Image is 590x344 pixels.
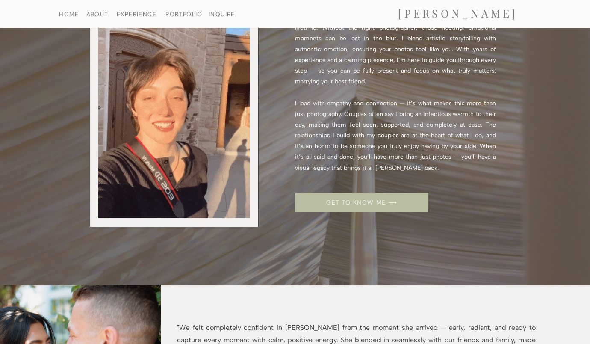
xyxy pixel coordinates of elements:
[206,11,238,17] a: INQUIRE
[115,11,159,17] a: EXPERIENCE
[295,12,496,199] p: You’re not just planning a celebration — you’re creating the memory of a lifetime. Without the ri...
[162,11,206,17] a: PORTFOLIO
[372,7,544,21] a: [PERSON_NAME]
[47,11,91,17] a: HOME
[317,199,407,206] a: GET TO KNOW ME ⟶
[75,11,119,17] a: ABOUT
